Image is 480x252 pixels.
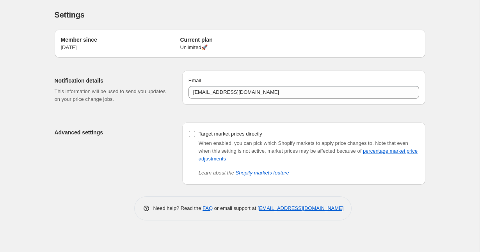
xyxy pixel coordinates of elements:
[199,131,262,137] span: Target market prices directly
[55,11,85,19] span: Settings
[258,205,343,211] a: [EMAIL_ADDRESS][DOMAIN_NAME]
[199,140,374,146] span: When enabled, you can pick which Shopify markets to apply price changes to.
[199,140,418,162] span: Note that even when this setting is not active, market prices may be affected because of
[55,88,170,103] p: This information will be used to send you updates on your price change jobs.
[153,205,203,211] span: Need help? Read the
[199,170,289,176] i: Learn about the
[55,77,170,85] h2: Notification details
[188,78,201,83] span: Email
[55,129,170,136] h2: Advanced settings
[213,205,258,211] span: or email support at
[236,170,289,176] a: Shopify markets feature
[61,44,180,51] p: [DATE]
[61,36,180,44] h2: Member since
[180,44,299,51] p: Unlimited 🚀
[180,36,299,44] h2: Current plan
[203,205,213,211] a: FAQ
